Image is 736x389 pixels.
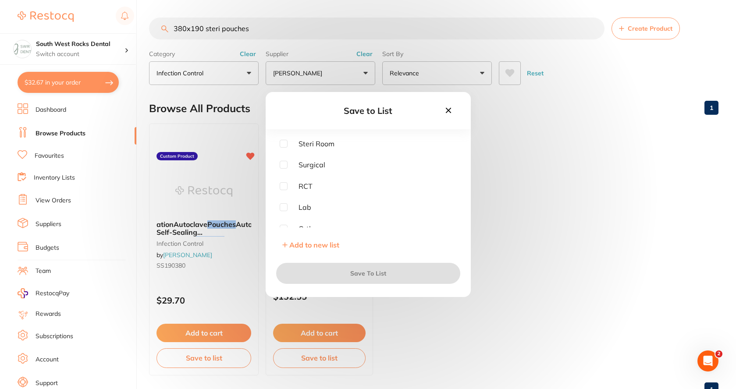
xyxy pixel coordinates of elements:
span: Save to List [344,105,392,116]
span: Lab [288,203,311,211]
span: 2 [715,350,722,357]
span: RCT [288,182,313,190]
button: Save To List [276,263,460,284]
span: Ortho [288,225,317,233]
span: Surgical [288,161,325,169]
button: Add to new list [280,240,342,249]
span: Add to new list [289,240,339,249]
span: Steri Room [288,140,334,148]
iframe: Intercom live chat [697,350,718,371]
